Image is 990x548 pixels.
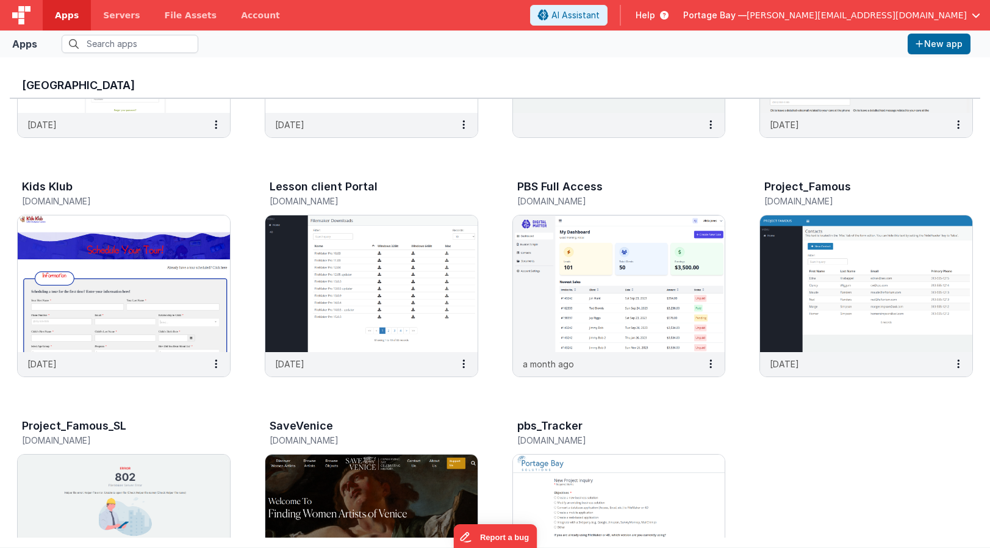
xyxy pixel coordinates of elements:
h3: Kids Klub [22,181,73,193]
p: [DATE] [770,358,799,370]
p: [DATE] [27,118,57,131]
h5: [DOMAIN_NAME] [517,196,695,206]
span: Apps [55,9,79,21]
span: Portage Bay — [683,9,747,21]
h5: [DOMAIN_NAME] [22,436,200,445]
p: [DATE] [27,358,57,370]
span: File Assets [165,9,217,21]
div: Apps [12,37,37,51]
input: Search apps [62,35,198,53]
p: [DATE] [275,358,304,370]
h3: pbs_Tracker [517,420,583,432]
h3: SaveVenice [270,420,333,432]
h5: [DOMAIN_NAME] [517,436,695,445]
h5: [DOMAIN_NAME] [22,196,200,206]
button: New app [908,34,970,54]
span: Servers [103,9,140,21]
span: Help [636,9,655,21]
h5: [DOMAIN_NAME] [270,436,448,445]
h3: Lesson client Portal [270,181,378,193]
h5: [DOMAIN_NAME] [764,196,942,206]
button: AI Assistant [530,5,608,26]
span: AI Assistant [551,9,600,21]
h3: [GEOGRAPHIC_DATA] [22,79,968,92]
h3: Project_Famous [764,181,851,193]
button: Portage Bay — [PERSON_NAME][EMAIL_ADDRESS][DOMAIN_NAME] [683,9,980,21]
p: [DATE] [275,118,304,131]
span: [PERSON_NAME][EMAIL_ADDRESS][DOMAIN_NAME] [747,9,967,21]
h3: PBS Full Access [517,181,603,193]
p: [DATE] [770,118,799,131]
h5: [DOMAIN_NAME] [270,196,448,206]
h3: Project_Famous_SL [22,420,126,432]
p: a month ago [523,358,574,370]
